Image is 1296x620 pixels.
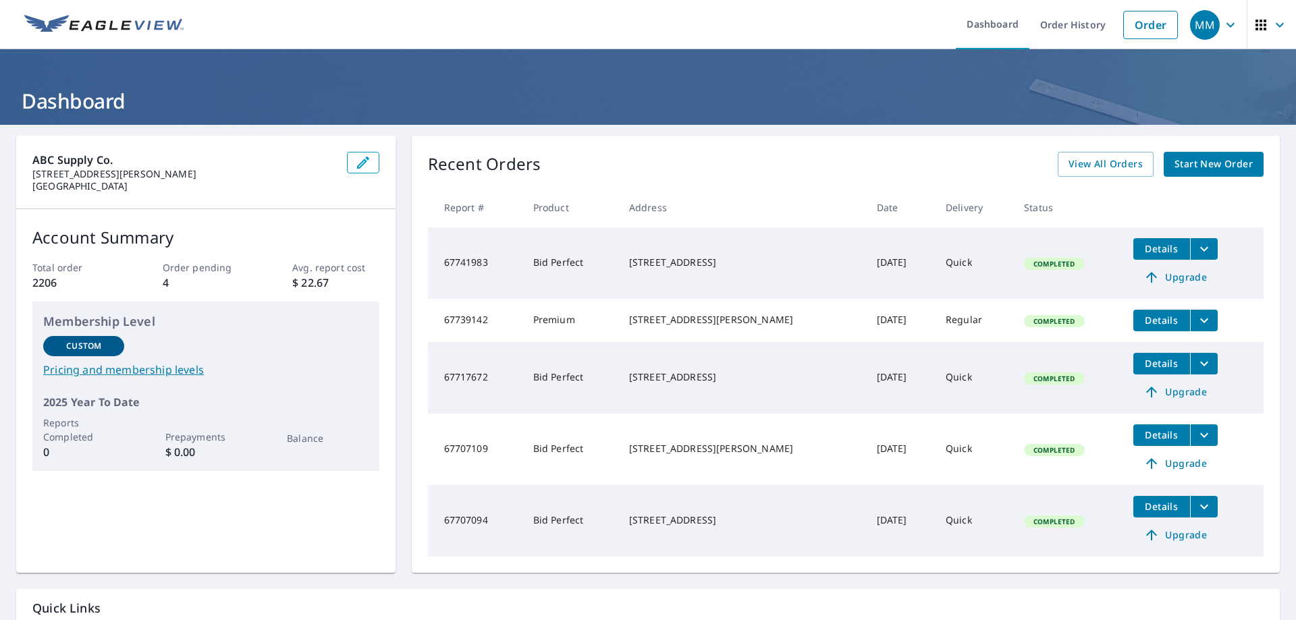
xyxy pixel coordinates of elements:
p: Recent Orders [428,152,541,177]
a: View All Orders [1058,152,1154,177]
span: Completed [1025,259,1083,269]
a: Order [1123,11,1178,39]
div: [STREET_ADDRESS] [629,370,855,384]
p: $ 22.67 [292,275,379,291]
span: View All Orders [1069,156,1143,173]
div: [STREET_ADDRESS] [629,256,855,269]
p: Order pending [163,260,249,275]
td: Bid Perfect [522,414,618,485]
td: 67739142 [428,299,522,342]
a: Pricing and membership levels [43,362,369,378]
span: Details [1141,428,1182,441]
img: EV Logo [24,15,184,35]
td: 67707094 [428,485,522,557]
td: [DATE] [866,227,935,299]
td: Regular [935,299,1013,342]
span: Upgrade [1141,455,1210,472]
td: Quick [935,342,1013,414]
th: Product [522,188,618,227]
span: Details [1141,314,1182,327]
button: filesDropdownBtn-67739142 [1190,310,1218,331]
div: [STREET_ADDRESS][PERSON_NAME] [629,313,855,327]
a: Upgrade [1133,266,1218,288]
span: Start New Order [1174,156,1253,173]
td: [DATE] [866,414,935,485]
th: Date [866,188,935,227]
button: filesDropdownBtn-67717672 [1190,353,1218,374]
h1: Dashboard [16,87,1280,115]
p: Avg. report cost [292,260,379,275]
a: Upgrade [1133,524,1218,546]
button: filesDropdownBtn-67707094 [1190,496,1218,517]
td: Premium [522,299,618,342]
span: Completed [1025,517,1083,526]
p: Total order [32,260,119,275]
span: Details [1141,357,1182,370]
td: Quick [935,485,1013,557]
p: Account Summary [32,225,379,250]
div: [STREET_ADDRESS] [629,513,855,527]
td: 67717672 [428,342,522,414]
span: Completed [1025,374,1083,383]
button: detailsBtn-67741983 [1133,238,1190,260]
span: Details [1141,242,1182,255]
p: [STREET_ADDRESS][PERSON_NAME] [32,168,336,180]
p: Quick Links [32,600,1264,617]
p: 2025 Year To Date [43,394,369,410]
td: Bid Perfect [522,342,618,414]
td: [DATE] [866,342,935,414]
button: detailsBtn-67707094 [1133,496,1190,517]
button: detailsBtn-67707109 [1133,424,1190,446]
td: [DATE] [866,485,935,557]
th: Report # [428,188,522,227]
p: 4 [163,275,249,291]
td: Bid Perfect [522,227,618,299]
p: Prepayments [165,430,246,444]
p: 0 [43,444,124,460]
button: detailsBtn-67717672 [1133,353,1190,374]
p: Reports Completed [43,416,124,444]
td: 67741983 [428,227,522,299]
button: filesDropdownBtn-67707109 [1190,424,1218,446]
th: Status [1013,188,1123,227]
td: Quick [935,227,1013,299]
p: $ 0.00 [165,444,246,460]
th: Address [618,188,866,227]
p: Custom [66,340,101,352]
div: MM [1190,10,1220,40]
p: 2206 [32,275,119,291]
span: Upgrade [1141,269,1210,285]
button: detailsBtn-67739142 [1133,310,1190,331]
span: Completed [1025,316,1083,326]
div: [STREET_ADDRESS][PERSON_NAME] [629,442,855,455]
span: Upgrade [1141,527,1210,543]
span: Details [1141,500,1182,513]
td: 67707109 [428,414,522,485]
p: Balance [287,431,368,445]
p: [GEOGRAPHIC_DATA] [32,180,336,192]
a: Upgrade [1133,381,1218,403]
th: Delivery [935,188,1013,227]
span: Completed [1025,445,1083,455]
td: [DATE] [866,299,935,342]
span: Upgrade [1141,384,1210,400]
p: ABC Supply Co. [32,152,336,168]
a: Upgrade [1133,453,1218,474]
button: filesDropdownBtn-67741983 [1190,238,1218,260]
a: Start New Order [1164,152,1264,177]
td: Bid Perfect [522,485,618,557]
td: Quick [935,414,1013,485]
p: Membership Level [43,312,369,331]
